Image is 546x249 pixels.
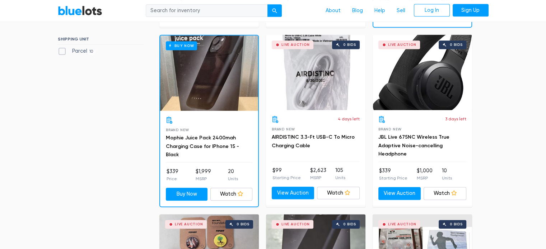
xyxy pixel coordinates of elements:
[379,167,407,181] li: $339
[378,134,449,157] a: JBL Live 675NC Wireless True Adaptive Noise-cancelling Headphone
[266,35,365,110] a: Live Auction 0 bids
[320,4,346,18] a: About
[450,43,463,47] div: 0 bids
[281,222,310,226] div: Live Auction
[450,222,463,226] div: 0 bids
[369,4,391,18] a: Help
[167,168,178,182] li: $339
[160,35,258,111] a: Buy Now
[228,176,238,182] p: Units
[272,134,355,149] a: AIRDISTINC 3.3-Ft USB-C To Micro Charging Cable
[378,127,402,131] span: Brand New
[453,4,489,17] a: Sign Up
[317,187,360,200] a: Watch
[272,174,301,181] p: Starting Price
[417,167,433,181] li: $1,000
[195,176,211,182] p: MSRP
[166,135,239,158] a: Mophie Juice Pack 2400mah Charging Case for IPhone 15 - Black
[87,49,95,55] span: 10
[281,43,310,47] div: Live Auction
[417,175,433,181] p: MSRP
[58,5,102,16] a: BlueLots
[424,187,466,200] a: Watch
[58,47,95,55] label: Parcel
[166,128,189,132] span: Brand New
[310,167,326,181] li: $2,623
[166,41,197,50] h6: Buy Now
[391,4,411,18] a: Sell
[272,127,295,131] span: Brand New
[442,167,452,181] li: 10
[346,4,369,18] a: Blog
[442,175,452,181] p: Units
[343,222,356,226] div: 0 bids
[414,4,450,17] a: Log In
[335,174,345,181] p: Units
[272,187,314,200] a: View Auction
[228,168,238,182] li: 20
[335,167,345,181] li: 105
[272,167,301,181] li: $99
[379,175,407,181] p: Starting Price
[388,222,416,226] div: Live Auction
[445,116,466,122] p: 3 days left
[58,37,144,44] h6: SHIPPING UNIT
[378,187,421,200] a: View Auction
[167,176,178,182] p: Price
[175,222,203,226] div: Live Auction
[237,222,249,226] div: 0 bids
[338,116,360,122] p: 4 days left
[195,168,211,182] li: $1,999
[146,4,268,17] input: Search for inventory
[373,35,472,110] a: Live Auction 0 bids
[388,43,416,47] div: Live Auction
[166,188,208,201] a: Buy Now
[310,174,326,181] p: MSRP
[343,43,356,47] div: 0 bids
[210,188,252,201] a: Watch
